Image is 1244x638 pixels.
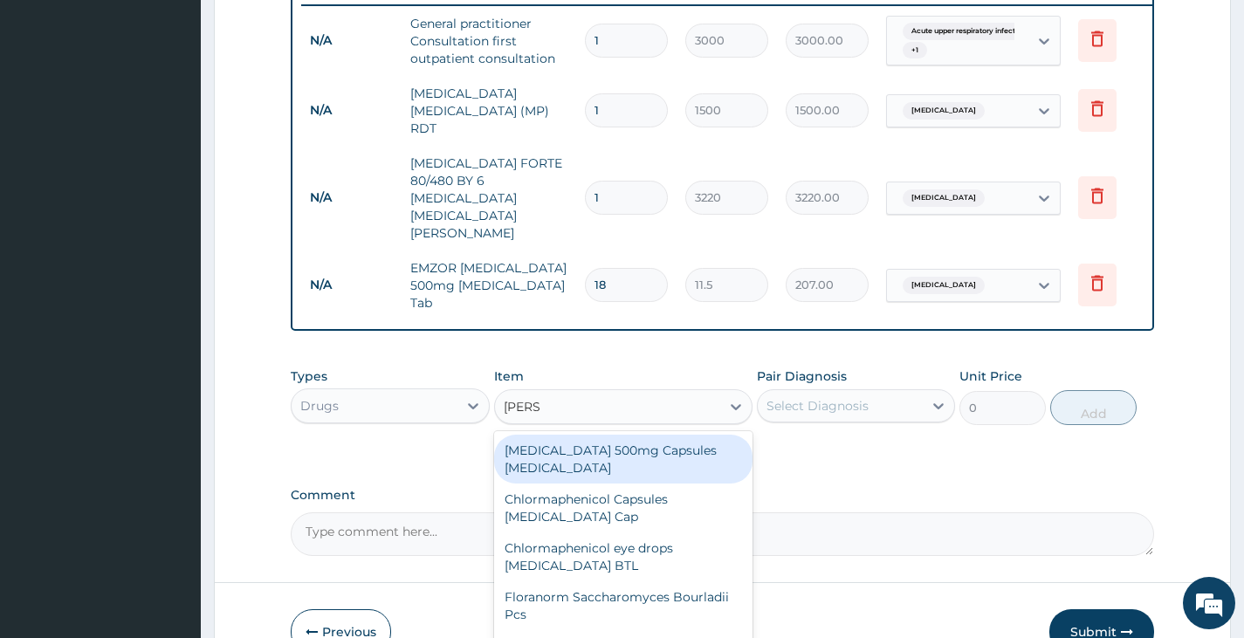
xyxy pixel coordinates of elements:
[494,484,753,532] div: Chlormaphenicol Capsules [MEDICAL_DATA] Cap
[286,9,328,51] div: Minimize live chat window
[903,189,985,207] span: [MEDICAL_DATA]
[766,397,869,415] div: Select Diagnosis
[291,369,327,384] label: Types
[301,94,402,127] td: N/A
[9,440,333,501] textarea: Type your message and hit 'Enter'
[903,23,1029,40] span: Acute upper respiratory infect...
[300,397,339,415] div: Drugs
[402,146,576,250] td: [MEDICAL_DATA] FORTE 80/480 BY 6 [MEDICAL_DATA] [MEDICAL_DATA][PERSON_NAME]
[402,76,576,146] td: [MEDICAL_DATA] [MEDICAL_DATA] (MP) RDT
[903,42,927,59] span: + 1
[903,102,985,120] span: [MEDICAL_DATA]
[32,87,71,131] img: d_794563401_company_1708531726252_794563401
[494,581,753,630] div: Floranorm Saccharomyces Bourladii Pcs
[402,250,576,320] td: EMZOR [MEDICAL_DATA] 500mg [MEDICAL_DATA] Tab
[494,532,753,581] div: Chlormaphenicol eye drops [MEDICAL_DATA] BTL
[959,367,1022,385] label: Unit Price
[494,367,524,385] label: Item
[1050,390,1137,425] button: Add
[402,6,576,76] td: General practitioner Consultation first outpatient consultation
[91,98,293,120] div: Chat with us now
[301,24,402,57] td: N/A
[301,269,402,301] td: N/A
[301,182,402,214] td: N/A
[101,202,241,378] span: We're online!
[757,367,847,385] label: Pair Diagnosis
[494,435,753,484] div: [MEDICAL_DATA] 500mg Capsules [MEDICAL_DATA]
[291,488,1154,503] label: Comment
[903,277,985,294] span: [MEDICAL_DATA]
